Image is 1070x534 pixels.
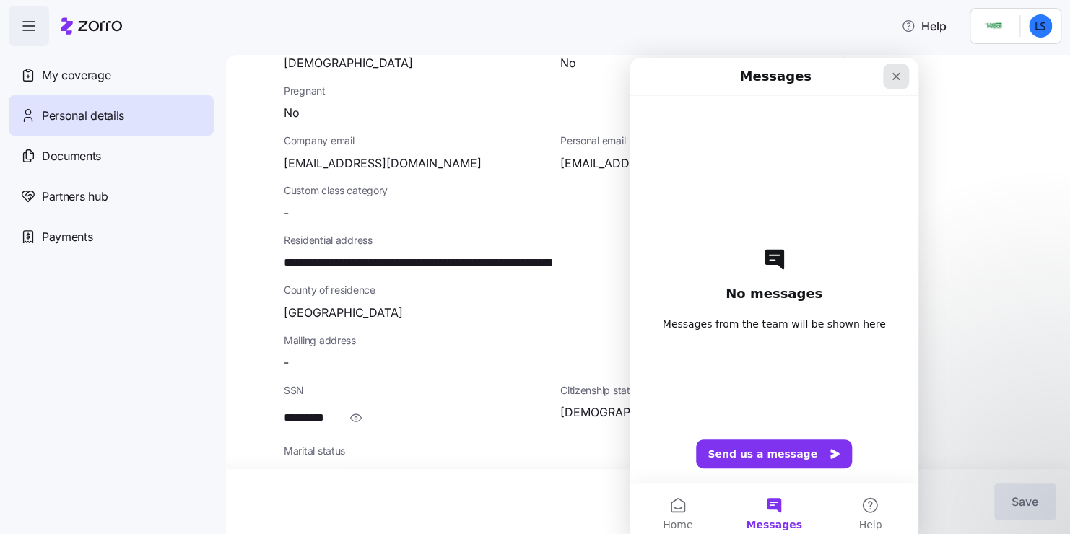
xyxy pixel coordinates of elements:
span: [GEOGRAPHIC_DATA] [284,304,403,322]
span: - [284,354,289,372]
span: Documents [42,147,101,165]
span: Personal details [42,107,124,125]
a: Documents [9,136,214,176]
span: No [560,54,576,72]
span: - [284,464,289,482]
span: [EMAIL_ADDRESS][DOMAIN_NAME] [284,154,482,172]
span: Save [1012,493,1038,510]
span: County of residence [284,283,825,297]
span: SSN [284,383,549,398]
span: Residential address [284,233,825,248]
span: Mailing address [284,333,825,348]
span: Payments [42,228,92,246]
img: 6b860493818e1584d06362ae207b321b [1029,14,1052,38]
span: My coverage [42,66,110,84]
a: Personal details [9,95,214,136]
span: Citizenship status [560,383,825,398]
span: Help [901,17,947,35]
span: [DEMOGRAPHIC_DATA] citizen [560,403,728,421]
span: No [284,104,300,122]
span: Partners hub [42,188,108,206]
span: [DEMOGRAPHIC_DATA] [284,54,413,72]
span: [EMAIL_ADDRESS][DOMAIN_NAME] [560,154,758,172]
img: Employer logo [979,17,1008,35]
span: Pregnant [284,84,825,98]
a: Partners hub [9,176,214,216]
a: Payments [9,216,214,257]
button: Help [890,12,958,40]
span: Company email [284,133,549,148]
span: Custom class category [284,183,549,198]
span: Marital status [284,444,549,458]
span: Personal email [560,133,825,148]
a: My coverage [9,55,214,95]
button: Save [994,483,1056,520]
span: - [284,204,289,222]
